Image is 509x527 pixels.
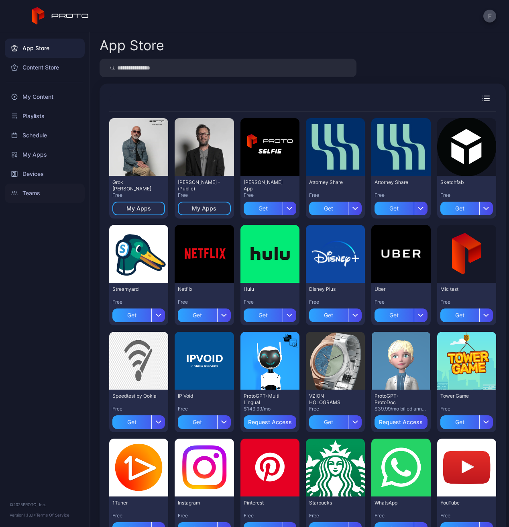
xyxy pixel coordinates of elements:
[375,406,427,412] div: $39.99/mo billed annually
[440,513,493,519] div: Free
[112,500,157,506] div: 1Tuner
[309,192,362,198] div: Free
[375,415,427,429] button: Request Access
[244,308,283,322] div: Get
[309,308,348,322] div: Get
[375,202,413,215] div: Get
[309,286,353,292] div: Disney Plus
[5,58,85,77] a: Content Store
[112,308,151,322] div: Get
[248,419,292,425] div: Request Access
[178,305,230,322] button: Get
[440,198,493,215] button: Get
[440,415,479,429] div: Get
[379,419,423,425] div: Request Access
[178,393,222,399] div: IP Void
[375,192,427,198] div: Free
[440,406,493,412] div: Free
[112,513,165,519] div: Free
[5,106,85,126] a: Playlists
[178,286,222,292] div: Netflix
[440,286,485,292] div: Mic test
[244,513,296,519] div: Free
[309,500,353,506] div: Starbucks
[5,145,85,164] a: My Apps
[375,299,427,305] div: Free
[244,202,283,215] div: Get
[126,205,151,212] div: My Apps
[375,308,413,322] div: Get
[178,179,222,192] div: David N Persona - (Public)
[244,415,296,429] button: Request Access
[309,179,353,186] div: Attorney Share
[309,305,362,322] button: Get
[10,501,80,508] div: © 2025 PROTO, Inc.
[244,179,288,192] div: David Selfie App
[192,205,216,212] div: My Apps
[112,192,165,198] div: Free
[309,299,362,305] div: Free
[10,513,36,517] span: Version 1.13.1 •
[309,202,348,215] div: Get
[112,286,157,292] div: Streamyard
[244,393,288,406] div: ProtoGPT: Multi Lingual
[178,513,230,519] div: Free
[5,39,85,58] a: App Store
[440,393,485,399] div: Tower Game
[112,415,151,429] div: Get
[100,39,164,52] div: App Store
[375,305,427,322] button: Get
[112,393,157,399] div: Speedtest by Ookla
[178,202,230,215] button: My Apps
[440,299,493,305] div: Free
[244,299,296,305] div: Free
[440,202,479,215] div: Get
[244,305,296,322] button: Get
[440,500,485,506] div: YouTube
[375,500,419,506] div: WhatsApp
[244,286,288,292] div: Hulu
[440,179,485,186] div: Sketchfab
[178,299,230,305] div: Free
[112,305,165,322] button: Get
[5,184,85,203] a: Teams
[178,406,230,412] div: Free
[309,412,362,429] button: Get
[5,87,85,106] a: My Content
[244,198,296,215] button: Get
[244,192,296,198] div: Free
[112,299,165,305] div: Free
[440,412,493,429] button: Get
[5,164,85,184] a: Devices
[178,415,217,429] div: Get
[112,406,165,412] div: Free
[178,192,230,198] div: Free
[112,412,165,429] button: Get
[309,393,353,406] div: VZION HOLOGRAMS
[244,500,288,506] div: Pinterest
[112,202,165,215] button: My Apps
[5,126,85,145] a: Schedule
[178,412,230,429] button: Get
[112,179,157,192] div: Grok Howie Mandel
[244,406,296,412] div: $149.99/mo
[440,305,493,322] button: Get
[36,513,69,517] a: Terms Of Service
[440,308,479,322] div: Get
[375,393,419,406] div: ProtoGPT: ProtoDoc
[178,500,222,506] div: Instagram
[375,513,427,519] div: Free
[309,513,362,519] div: Free
[440,192,493,198] div: Free
[309,198,362,215] button: Get
[178,308,217,322] div: Get
[375,286,419,292] div: Uber
[309,406,362,412] div: Free
[375,179,419,186] div: Attorney Share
